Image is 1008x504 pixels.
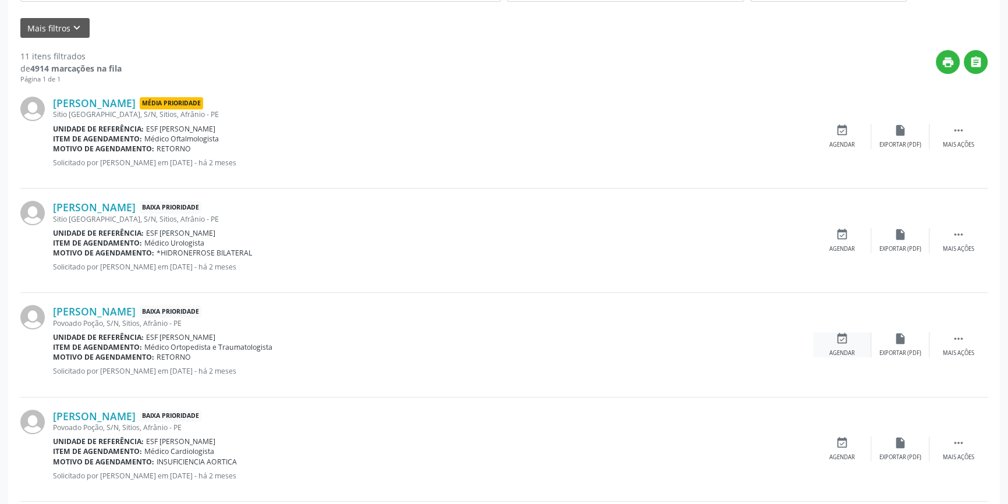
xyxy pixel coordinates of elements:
[943,245,974,253] div: Mais ações
[53,423,813,432] div: Povoado Poção, S/N, Sitios, Afrânio - PE
[70,22,83,34] i: keyboard_arrow_down
[53,134,142,144] b: Item de agendamento:
[53,144,154,154] b: Motivo de agendamento:
[157,144,191,154] span: RETORNO
[879,349,921,357] div: Exportar (PDF)
[20,97,45,121] img: img
[829,349,855,357] div: Agendar
[20,305,45,329] img: img
[53,109,813,119] div: Sitio [GEOGRAPHIC_DATA], S/N, Sitios, Afrânio - PE
[157,457,237,467] span: INSUFICIENCIA AORTICA
[146,124,215,134] span: ESF [PERSON_NAME]
[943,349,974,357] div: Mais ações
[53,124,144,134] b: Unidade de referência:
[53,262,813,272] p: Solicitado por [PERSON_NAME] em [DATE] - há 2 meses
[144,238,204,248] span: Médico Urologista
[146,436,215,446] span: ESF [PERSON_NAME]
[144,446,214,456] span: Médico Cardiologista
[943,453,974,462] div: Mais ações
[970,56,982,69] i: 
[53,201,136,214] a: [PERSON_NAME]
[879,453,921,462] div: Exportar (PDF)
[836,228,849,241] i: event_available
[53,366,813,376] p: Solicitado por [PERSON_NAME] em [DATE] - há 2 meses
[20,74,122,84] div: Página 1 de 1
[952,124,965,137] i: 
[53,305,136,318] a: [PERSON_NAME]
[157,248,252,258] span: *HIDRONEFROSE BILATERAL
[894,124,907,137] i: insert_drive_file
[53,214,813,224] div: Sitio [GEOGRAPHIC_DATA], S/N, Sitios, Afrânio - PE
[20,50,122,62] div: 11 itens filtrados
[53,332,144,342] b: Unidade de referência:
[140,201,201,214] span: Baixa Prioridade
[894,228,907,241] i: insert_drive_file
[53,436,144,446] b: Unidade de referência:
[952,332,965,345] i: 
[20,18,90,38] button: Mais filtroskeyboard_arrow_down
[20,201,45,225] img: img
[53,97,136,109] a: [PERSON_NAME]
[943,141,974,149] div: Mais ações
[140,410,201,423] span: Baixa Prioridade
[836,124,849,137] i: event_available
[942,56,954,69] i: print
[53,446,142,456] b: Item de agendamento:
[53,238,142,248] b: Item de agendamento:
[53,471,813,481] p: Solicitado por [PERSON_NAME] em [DATE] - há 2 meses
[53,457,154,467] b: Motivo de agendamento:
[30,63,122,74] strong: 4914 marcações na fila
[53,352,154,362] b: Motivo de agendamento:
[964,50,988,74] button: 
[140,97,203,109] span: Média Prioridade
[144,342,272,352] span: Médico Ortopedista e Traumatologista
[829,245,855,253] div: Agendar
[53,158,813,168] p: Solicitado por [PERSON_NAME] em [DATE] - há 2 meses
[53,318,813,328] div: Povoado Poção, S/N, Sitios, Afrânio - PE
[894,436,907,449] i: insert_drive_file
[146,332,215,342] span: ESF [PERSON_NAME]
[53,342,142,352] b: Item de agendamento:
[157,352,191,362] span: RETORNO
[879,245,921,253] div: Exportar (PDF)
[879,141,921,149] div: Exportar (PDF)
[829,453,855,462] div: Agendar
[53,410,136,423] a: [PERSON_NAME]
[894,332,907,345] i: insert_drive_file
[53,248,154,258] b: Motivo de agendamento:
[829,141,855,149] div: Agendar
[140,306,201,318] span: Baixa Prioridade
[20,62,122,74] div: de
[836,436,849,449] i: event_available
[936,50,960,74] button: print
[20,410,45,434] img: img
[836,332,849,345] i: event_available
[146,228,215,238] span: ESF [PERSON_NAME]
[952,228,965,241] i: 
[952,436,965,449] i: 
[53,228,144,238] b: Unidade de referência:
[144,134,219,144] span: Médico Oftalmologista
